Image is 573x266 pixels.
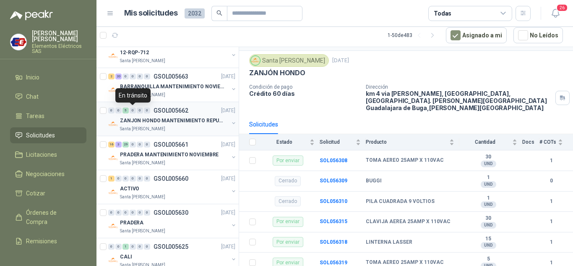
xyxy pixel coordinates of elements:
a: SOL056309 [320,178,347,184]
p: Santa [PERSON_NAME] [120,126,165,132]
a: Negociaciones [10,166,86,182]
div: 16 [108,142,115,147]
button: 26 [548,6,563,21]
div: Cerrado [275,196,301,206]
div: 0 [115,244,122,250]
div: 1 [122,244,129,250]
div: 0 [137,176,143,182]
span: Solicitud [320,139,354,145]
span: Solicitudes [26,131,55,140]
a: SOL056319 [320,260,347,266]
b: SOL056315 [320,219,347,224]
div: 0 [137,74,143,79]
b: 0 [539,177,563,185]
div: En tránsito [115,88,151,103]
span: Inicio [26,73,39,82]
p: Elementos Eléctricos SAS [32,44,86,54]
span: Tareas [26,111,44,121]
p: PRADERA MANTENIMIENTO NOVIEMBRE [120,151,219,159]
p: Santa [PERSON_NAME] [120,58,165,64]
div: 0 [144,210,150,216]
div: UND [481,181,496,188]
div: 0 [137,108,143,113]
div: 0 [122,176,129,182]
span: Órdenes de Compra [26,208,78,226]
p: km 4 via [PERSON_NAME], [GEOGRAPHIC_DATA], [GEOGRAPHIC_DATA]. [PERSON_NAME][GEOGRAPHIC_DATA] Guad... [366,90,552,111]
a: SOL056308 [320,158,347,163]
b: 1 [459,195,517,202]
div: 0 [130,176,136,182]
div: 0 [144,176,150,182]
p: 12-RQP-712 [120,49,149,57]
span: Remisiones [26,237,57,246]
img: Company Logo [108,221,118,231]
div: 3 [115,142,122,147]
div: 20 [115,74,122,79]
div: 29 [122,142,129,147]
div: 0 [144,74,150,79]
b: 30 [459,215,517,222]
div: 1 [108,176,115,182]
a: 0 0 0 0 0 0 GSOL005630[DATE] Company LogoPRADERASanta [PERSON_NAME] [108,208,237,234]
div: 0 [130,142,136,147]
b: TOMA AEREO 25AMP X 110VAC [366,157,444,164]
b: 1 [539,157,563,165]
a: 16 3 29 0 0 0 GSOL005661[DATE] Company LogoPRADERA MANTENIMIENTO NOVIEMBRESanta [PERSON_NAME] [108,140,237,166]
span: Negociaciones [26,169,65,179]
img: Company Logo [108,85,118,95]
div: 0 [122,74,129,79]
b: 5 [459,256,517,263]
div: 0 [115,210,122,216]
img: Company Logo [10,34,26,50]
a: Tareas [10,108,86,124]
a: Cotizar [10,185,86,201]
a: SOL056310 [320,198,347,204]
a: Licitaciones [10,147,86,163]
div: 0 [144,108,150,113]
div: 0 [137,142,143,147]
a: Chat [10,89,86,105]
p: [DATE] [332,57,349,65]
b: TOMA AEREO 25AMP X 110VAC [366,259,444,266]
span: Cotizar [26,189,45,198]
th: Estado [261,134,320,150]
th: Producto [366,134,459,150]
p: GSOL005630 [154,210,188,216]
a: 0 0 5 0 0 0 GSOL005662[DATE] Company LogoZANJON HONDO MANTENIMIENTO REPUESTOSSanta [PERSON_NAME] [108,105,237,132]
span: 26 [556,4,568,12]
div: Por enviar [273,217,303,227]
div: UND [481,161,496,167]
span: Licitaciones [26,150,57,159]
p: GSOL005662 [154,108,188,113]
span: Cantidad [459,139,510,145]
img: Company Logo [108,153,118,163]
b: SOL056318 [320,239,347,245]
p: [DATE] [221,107,235,115]
a: Órdenes de Compra [10,205,86,230]
p: ACTIVO [120,185,139,193]
div: 0 [130,244,136,250]
div: UND [481,222,496,229]
div: 0 [137,210,143,216]
p: BARRANQUILLA MANTENIMIENTO NOVIEMBRE [120,83,224,91]
div: Solicitudes [249,120,278,129]
b: BUGGI [366,178,382,184]
div: Cerrado [275,176,301,186]
a: 1 0 0 0 0 0 GSOL005660[DATE] Company LogoACTIVOSanta [PERSON_NAME] [108,174,237,200]
th: Cantidad [459,134,522,150]
div: UND [481,242,496,249]
span: search [216,10,222,16]
p: Santa [PERSON_NAME] [120,160,165,166]
div: 2 [108,74,115,79]
img: Company Logo [108,255,118,265]
span: Estado [261,139,308,145]
p: [DATE] [221,141,235,149]
div: 0 [108,210,115,216]
b: 1 [539,218,563,226]
div: Por enviar [273,155,303,166]
div: 0 [137,244,143,250]
div: 0 [144,142,150,147]
div: 0 [130,108,136,113]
